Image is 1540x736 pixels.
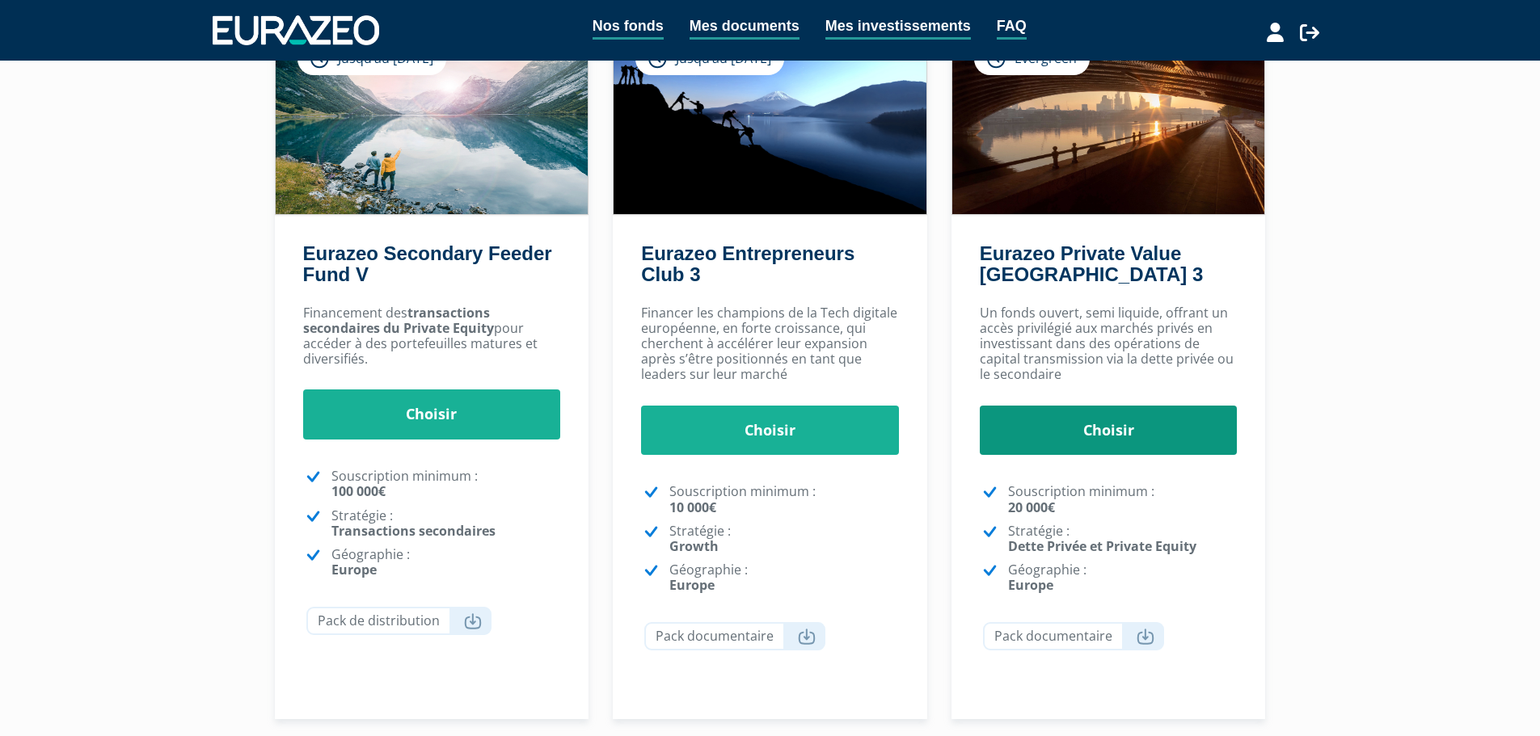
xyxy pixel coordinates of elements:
img: Eurazeo Secondary Feeder Fund V [276,25,589,214]
a: Mes documents [690,15,800,40]
img: Eurazeo Entrepreneurs Club 3 [614,25,926,214]
p: Stratégie : [669,524,899,554]
a: Choisir [980,406,1238,456]
p: Financement des pour accéder à des portefeuilles matures et diversifiés. [303,305,561,368]
a: Eurazeo Private Value [GEOGRAPHIC_DATA] 3 [980,242,1203,285]
strong: Europe [1008,576,1053,594]
a: Eurazeo Secondary Feeder Fund V [303,242,552,285]
strong: 100 000€ [331,482,386,500]
p: Géographie : [669,562,899,593]
img: 1732889491-logotype_eurazeo_blanc_rvb.png [213,15,379,44]
a: Pack de distribution [306,607,492,635]
a: Choisir [641,406,899,456]
strong: Europe [669,576,715,594]
strong: Growth [669,537,719,555]
a: Pack documentaire [983,622,1164,650]
strong: 20 000€ [1008,498,1055,516]
p: Stratégie : [331,508,561,539]
p: Souscription minimum : [1008,484,1238,515]
strong: Dette Privée et Private Equity [1008,537,1196,555]
strong: 10 000€ [669,498,716,516]
p: Un fonds ouvert, semi liquide, offrant un accès privilégié aux marchés privés en investissant dan... [980,305,1238,383]
p: Géographie : [331,547,561,578]
img: Eurazeo Private Value Europe 3 [952,25,1265,214]
p: Souscription minimum : [331,469,561,499]
a: Eurazeo Entrepreneurs Club 3 [641,242,854,285]
p: Géographie : [1008,562,1238,593]
strong: Europe [331,561,377,578]
a: Mes investissements [825,15,971,40]
p: Stratégie : [1008,524,1238,554]
a: Nos fonds [593,15,664,40]
a: FAQ [997,15,1027,40]
strong: transactions secondaires du Private Equity [303,304,494,337]
a: Choisir [303,389,561,439]
strong: Transactions secondaires [331,522,496,540]
p: Financer les champions de la Tech digitale européenne, en forte croissance, qui cherchent à accél... [641,305,899,383]
p: Souscription minimum : [669,484,899,515]
a: Pack documentaire [644,622,825,650]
